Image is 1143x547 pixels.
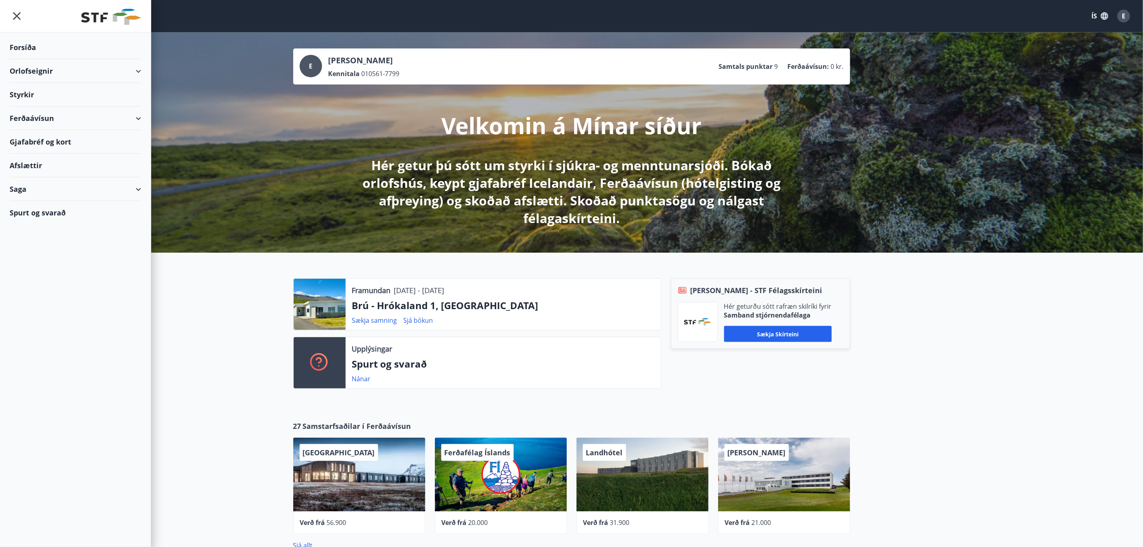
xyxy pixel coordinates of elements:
[10,154,141,177] div: Afslættir
[586,448,623,457] span: Landhótel
[352,357,655,371] p: Spurt og svarað
[583,518,609,527] span: Verð frá
[10,59,141,83] div: Orlofseignir
[691,285,823,296] span: [PERSON_NAME] - STF Félagsskírteini
[352,316,397,325] a: Sækja samning
[610,518,630,527] span: 31.900
[468,518,488,527] span: 20.000
[303,421,411,431] span: Samstarfsaðilar í Ferðaávísun
[724,326,832,342] button: Sækja skírteini
[360,157,783,227] p: Hér getur þú sótt um styrki í sjúkra- og menntunarsjóði. Bókað orlofshús, keypt gjafabréf Iceland...
[394,285,444,296] p: [DATE] - [DATE]
[309,62,312,70] span: E
[10,36,141,59] div: Forsíða
[684,318,711,326] img: vjCaq2fThgY3EUYqSgpjEiBg6WP39ov69hlhuPVN.png
[10,9,24,23] button: menu
[725,518,750,527] span: Verð frá
[1122,12,1126,20] span: E
[352,374,371,383] a: Nánar
[775,62,778,71] span: 9
[352,285,391,296] p: Framundan
[724,311,832,320] p: Samband stjórnendafélaga
[10,107,141,130] div: Ferðaávísun
[752,518,771,527] span: 21.000
[724,302,832,311] p: Hér geturðu sótt rafræn skilríki fyrir
[352,344,392,354] p: Upplýsingar
[728,448,786,457] span: [PERSON_NAME]
[10,201,141,224] div: Spurt og svarað
[10,83,141,107] div: Styrkir
[303,448,375,457] span: [GEOGRAPHIC_DATA]
[444,448,510,457] span: Ferðafélag Íslands
[293,421,301,431] span: 27
[328,69,360,78] p: Kennitala
[1114,6,1133,26] button: E
[404,316,433,325] a: Sjá bókun
[442,518,467,527] span: Verð frá
[442,110,702,141] p: Velkomin á Mínar síður
[328,55,400,66] p: [PERSON_NAME]
[362,69,400,78] span: 010561-7799
[788,62,829,71] p: Ferðaávísun :
[719,62,773,71] p: Samtals punktar
[352,299,655,312] p: Brú - Hrókaland 1, [GEOGRAPHIC_DATA]
[300,518,325,527] span: Verð frá
[831,62,844,71] span: 0 kr.
[1087,9,1113,23] button: ÍS
[327,518,346,527] span: 56.900
[81,9,141,25] img: union_logo
[10,130,141,154] div: Gjafabréf og kort
[10,177,141,201] div: Saga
